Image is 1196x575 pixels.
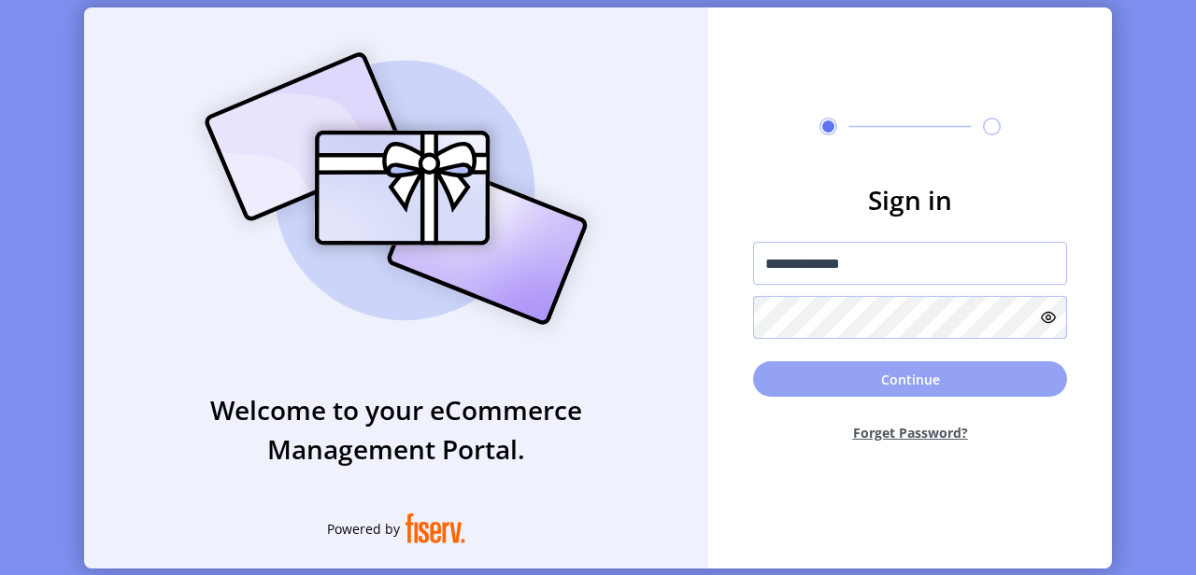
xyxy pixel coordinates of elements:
[327,519,400,539] span: Powered by
[753,180,1067,219] h3: Sign in
[84,390,708,469] h3: Welcome to your eCommerce Management Portal.
[753,361,1067,397] button: Continue
[753,408,1067,457] button: Forget Password?
[177,32,616,345] img: card_Illustration.svg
